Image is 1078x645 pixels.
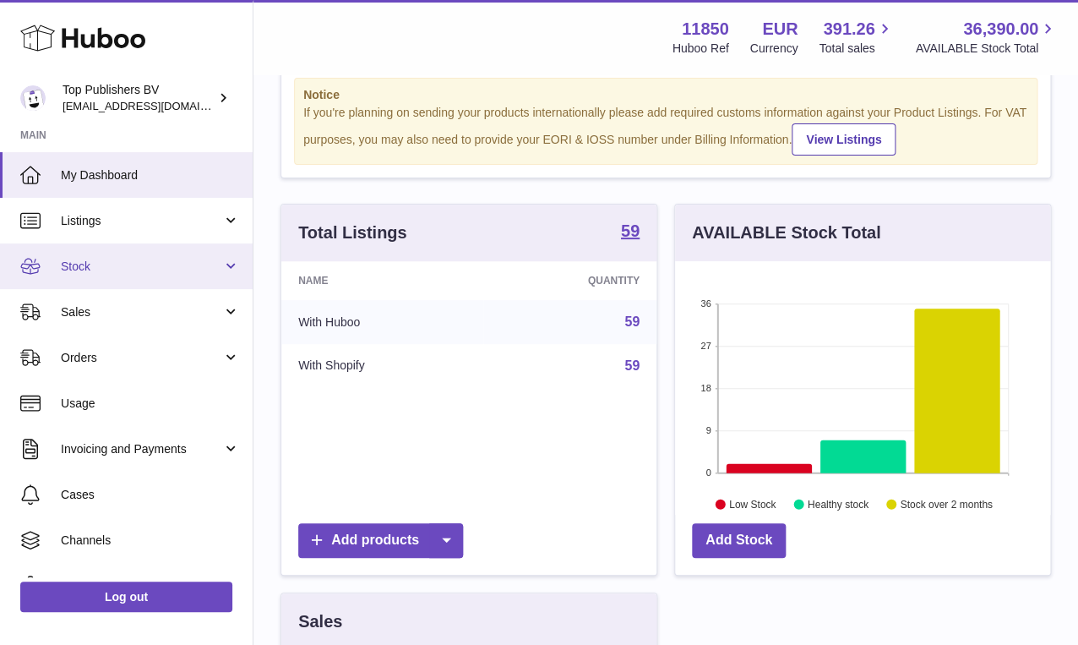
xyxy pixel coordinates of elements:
text: 18 [700,383,710,393]
h3: AVAILABLE Stock Total [692,221,880,244]
a: Add Stock [692,523,786,558]
span: Usage [61,396,240,412]
a: 59 [621,222,640,243]
span: [EMAIL_ADDRESS][DOMAIN_NAME] [63,99,248,112]
span: 391.26 [823,18,874,41]
strong: EUR [762,18,798,41]
div: If you're planning on sending your products internationally please add required customs informati... [303,105,1028,156]
a: 59 [624,314,640,329]
text: Healthy stock [808,498,869,510]
text: 36 [700,298,710,309]
a: 391.26 Total sales [819,18,894,57]
a: 59 [624,358,640,373]
th: Name [281,261,483,300]
td: With Huboo [281,300,483,344]
a: Add products [298,523,463,558]
span: Sales [61,304,222,320]
text: Stock over 2 months [900,498,992,510]
text: Low Stock [729,498,776,510]
h3: Sales [298,610,342,633]
div: Huboo Ref [672,41,729,57]
span: Listings [61,213,222,229]
th: Quantity [483,261,656,300]
img: accounts@fantasticman.com [20,85,46,111]
a: 36,390.00 AVAILABLE Stock Total [915,18,1058,57]
span: Invoicing and Payments [61,441,222,457]
text: 9 [705,425,710,435]
a: View Listings [792,123,896,156]
text: 0 [705,467,710,478]
h3: Total Listings [298,221,407,244]
span: Channels [61,533,240,549]
span: Orders [61,350,222,366]
span: 36,390.00 [963,18,1038,41]
span: My Dashboard [61,167,240,183]
strong: 59 [621,222,640,239]
div: Top Publishers BV [63,82,215,114]
span: AVAILABLE Stock Total [915,41,1058,57]
div: Currency [750,41,798,57]
span: Cases [61,487,240,503]
td: With Shopify [281,344,483,388]
span: Total sales [819,41,894,57]
strong: Notice [303,87,1028,103]
strong: 11850 [682,18,729,41]
span: Stock [61,259,222,275]
a: Log out [20,582,232,612]
text: 27 [700,341,710,351]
